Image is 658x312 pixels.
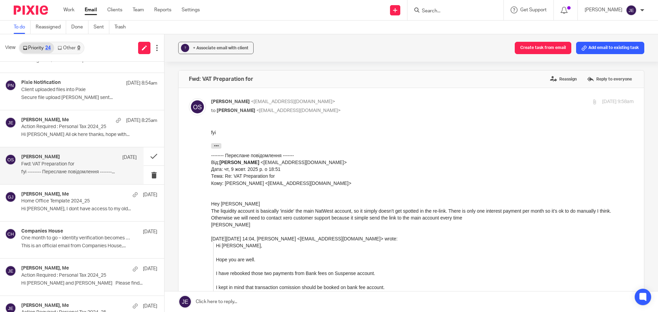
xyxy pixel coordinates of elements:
[21,228,63,234] h4: Companies House
[211,99,250,104] span: [PERSON_NAME]
[520,8,547,12] span: Get Support
[21,243,157,249] p: This is an official email from Companies House,...
[8,30,48,36] strong: [PERSON_NAME]
[107,7,122,13] a: Clients
[193,46,248,50] span: + Associate email with client
[143,265,157,272] p: [DATE]
[21,95,157,101] p: Secure file upload [PERSON_NAME] sent...
[14,5,48,15] img: Pixie
[585,74,634,84] label: Reply to everyone
[602,98,634,105] p: [DATE] 9:58am
[21,265,69,271] h4: [PERSON_NAME], Me
[5,80,16,91] img: svg%3E
[126,117,157,124] p: [DATE] 8:25am
[54,42,83,53] a: Other0
[182,7,200,13] a: Settings
[5,154,16,165] img: svg%3E
[5,155,423,162] div: I kept in mind that transaction comission should be booked on bank fee account.
[52,30,133,36] a: [EMAIL_ADDRESS][DOMAIN_NAME]
[515,42,571,54] button: Create task from email
[21,154,60,160] h4: [PERSON_NAME]
[143,228,157,235] p: [DATE]
[189,76,253,83] h4: Fwd: VAT Preparation for
[5,196,423,203] div: Or is there any reason why it doesn't work in a normal way?
[21,303,69,309] h4: [PERSON_NAME], Me
[21,198,130,204] p: Home Office Template 2024_25
[5,191,16,202] img: svg%3E
[421,8,483,14] input: Search
[21,87,130,93] p: Client uploaded files into Pixie
[45,46,51,50] div: 24
[5,127,423,134] div: Hope you are well.
[548,74,578,84] label: Reassign
[122,154,137,161] p: [DATE]
[21,235,130,241] p: One month to go – identity verification becomes a requirement from [DATE]
[143,303,157,310] p: [DATE]
[21,191,69,197] h4: [PERSON_NAME], Me
[189,98,206,115] img: svg%3E
[21,169,137,175] p: fyi -------- Переслане повідомлення -------...
[217,108,255,113] span: [PERSON_NAME]
[585,7,622,13] p: [PERSON_NAME]
[77,46,80,50] div: 0
[114,21,131,34] a: Trash
[36,21,66,34] a: Reassigned
[211,108,216,113] span: to
[20,42,54,53] a: Priority24
[178,42,254,54] button: ? + Associate email with client
[5,44,15,51] span: View
[14,21,31,34] a: To do
[21,273,130,278] p: Action Required : Personal Tax 2024_25
[181,44,189,52] div: ?
[57,51,137,57] a: [EMAIL_ADDRESS][DOMAIN_NAME]
[5,265,16,276] img: svg%3E
[94,21,109,34] a: Sent
[126,80,157,87] p: [DATE] 8:54am
[5,228,16,239] img: svg%3E
[5,141,423,148] div: I have rebooked those two payments from Bank fees on Suspense account.
[21,161,114,167] p: Fwd: VAT Preparation for
[21,117,69,123] h4: [PERSON_NAME], Me
[251,99,335,104] span: <[EMAIL_ADDRESS][DOMAIN_NAME]>
[256,108,341,113] span: <[EMAIL_ADDRESS][DOMAIN_NAME]>
[154,7,171,13] a: Reports
[49,30,135,36] span: < >
[85,7,97,13] a: Email
[5,117,16,128] img: svg%3E
[71,21,88,34] a: Done
[5,183,423,189] div: Maybe lets try to do this automatically? I can try to help you or can ask my collegue.
[21,80,61,86] h4: Pixie Notification
[63,7,74,13] a: Work
[89,107,169,112] a: [EMAIL_ADDRESS][DOMAIN_NAME]
[133,7,144,13] a: Team
[576,42,644,54] button: Add email to existing task
[21,132,157,138] p: Hi [PERSON_NAME] All ok here thanks, hope with...
[626,5,637,16] img: svg%3E
[5,175,423,182] div: [PERSON_NAME], I see that there is an option to get bank feed. Did you try to set it up? What kin...
[21,206,157,212] p: Hi [PERSON_NAME], I dont have access to my old...
[21,280,157,286] p: Hi [PERSON_NAME] and [PERSON_NAME] Please find...
[5,162,423,169] div: These two transactions were in the same day and gave zero effect. So I booked them on Suspense.
[143,191,157,198] p: [DATE]
[21,124,130,130] p: Action Required : Personal Tax 2024_25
